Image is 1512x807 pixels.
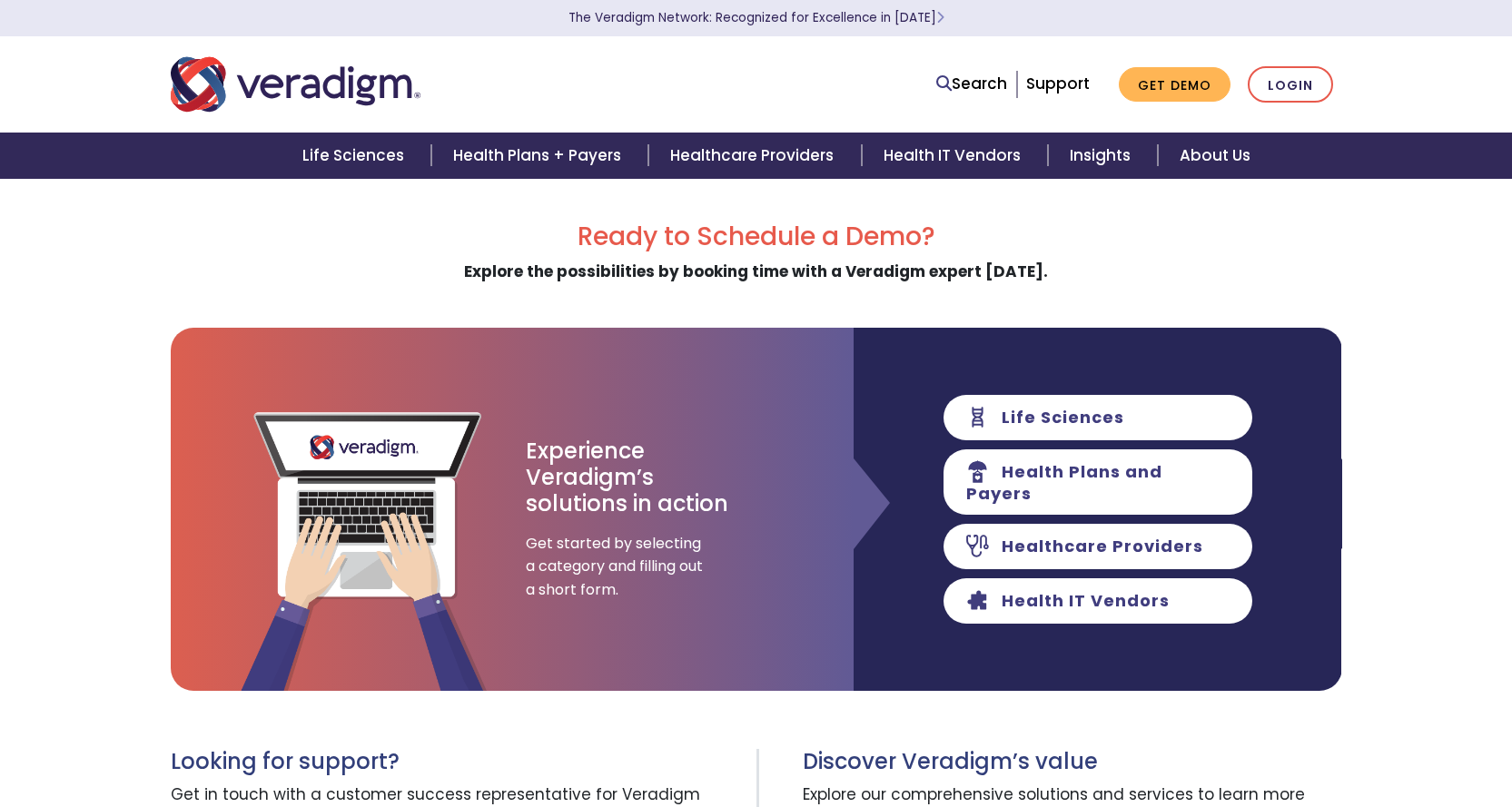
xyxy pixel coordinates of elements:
[803,749,1342,775] h3: Discover Veradigm’s value
[1026,73,1090,94] a: Support
[171,54,420,114] img: Veradigm logo
[1119,67,1230,103] a: Get Demo
[464,261,1048,282] strong: Explore the possibilities by booking time with a Veradigm expert [DATE].
[1158,133,1272,179] a: About Us
[1248,66,1333,103] a: Login
[936,9,944,26] span: Learn More
[526,532,707,602] span: Get started by selecting a category and filling out a short form.
[862,133,1048,179] a: Health IT Vendors
[281,133,431,179] a: Life Sciences
[648,133,861,179] a: Healthcare Providers
[936,72,1007,96] a: Search
[171,221,1342,252] h2: Ready to Schedule a Demo?
[171,749,743,775] h3: Looking for support?
[526,438,730,517] h3: Experience Veradigm’s solutions in action
[1048,133,1158,179] a: Insights
[568,9,944,26] a: The Veradigm Network: Recognized for Excellence in [DATE]Learn More
[431,133,648,179] a: Health Plans + Payers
